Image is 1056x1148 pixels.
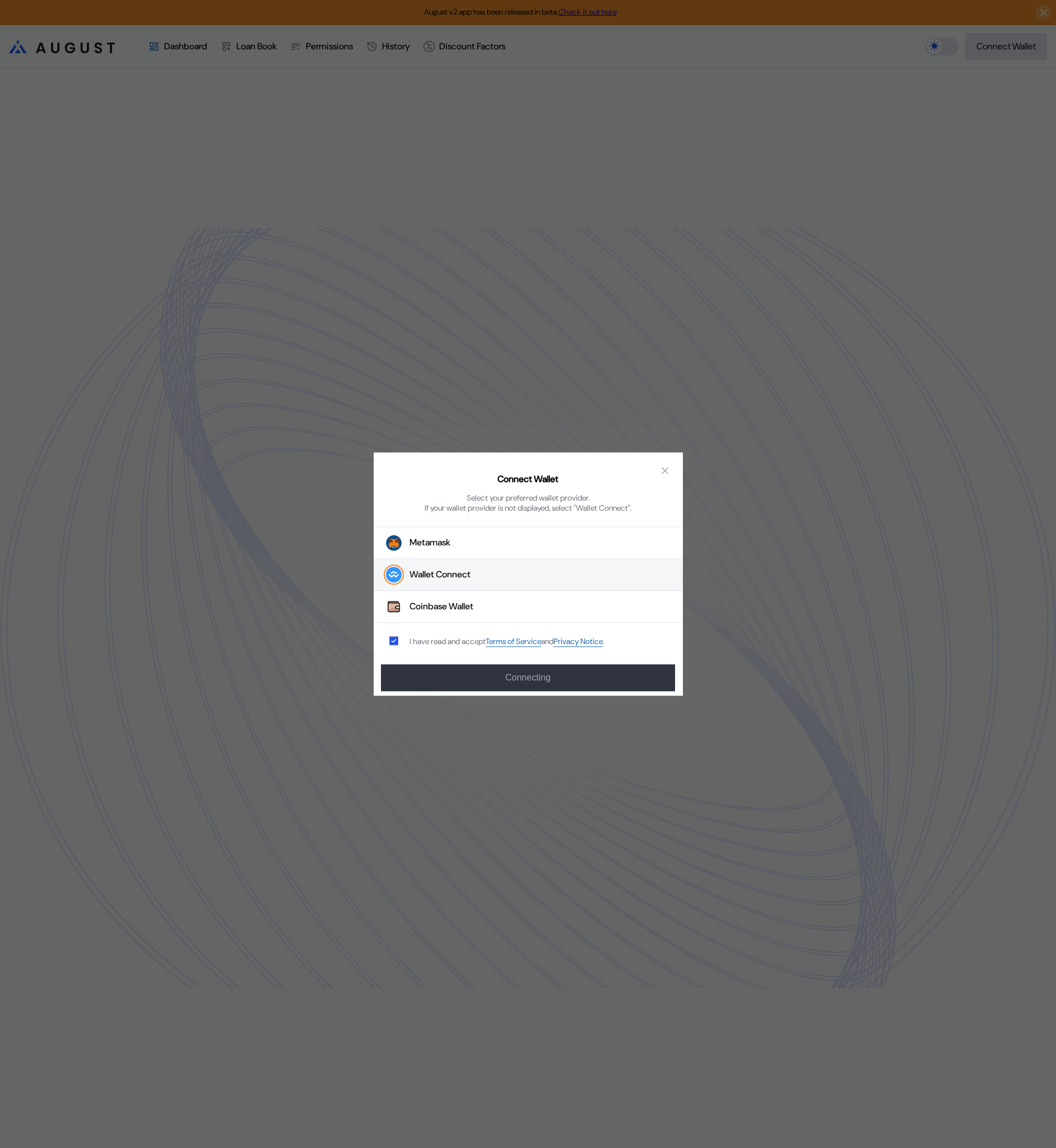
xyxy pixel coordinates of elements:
button: close modal [656,461,674,479]
button: Connecting [381,664,674,691]
span: and [541,637,553,647]
div: I have read and accept . [410,636,604,647]
button: Wallet Connect [374,559,683,591]
div: Select your preferred wallet provider. [467,493,590,503]
button: Metamask [374,526,683,559]
div: Metamask [410,537,450,549]
div: Coinbase Wallet [410,601,473,613]
img: Coinbase Wallet [386,599,402,614]
div: If your wallet provider is not displayed, select "Wallet Connect". [425,503,632,513]
h2: Connect Wallet [497,474,559,485]
button: Coinbase WalletCoinbase Wallet [374,591,683,623]
a: Privacy Notice [553,636,603,647]
div: Wallet Connect [410,569,471,581]
a: Terms of Service [486,636,541,647]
